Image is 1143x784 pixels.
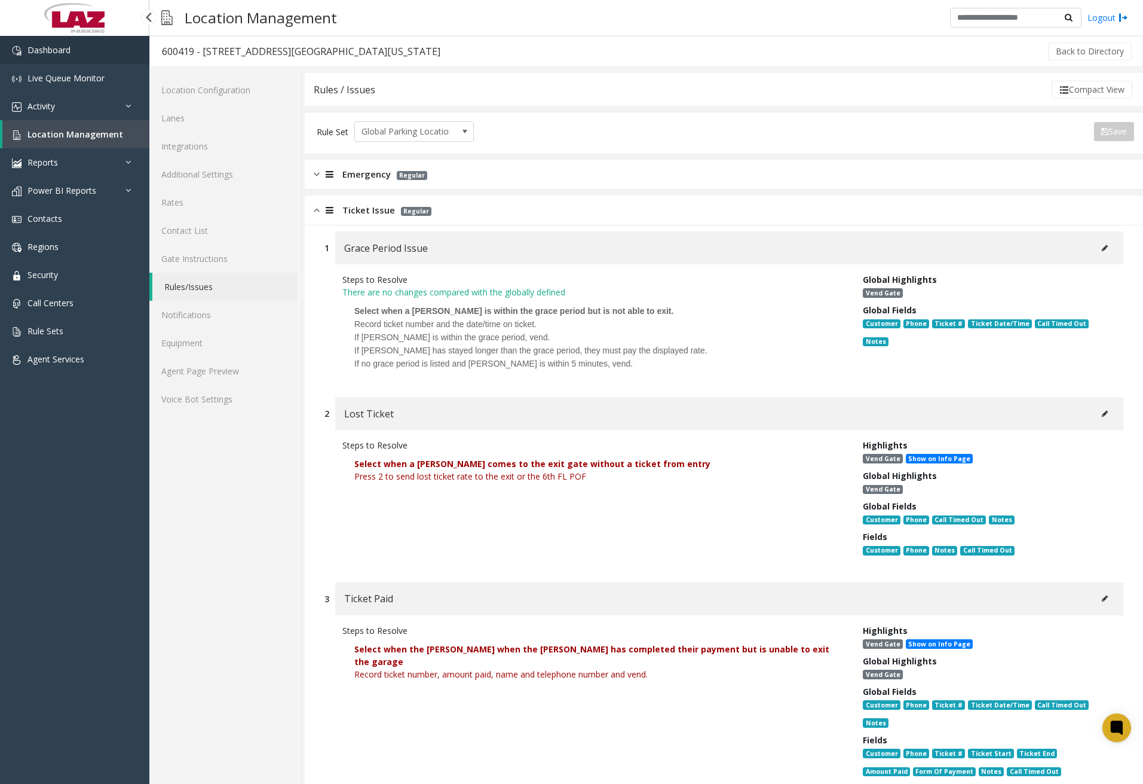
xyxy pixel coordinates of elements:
span: Live Queue Monitor [27,72,105,84]
span: Power BI Reports [27,185,96,196]
font: If [PERSON_NAME] has stayed longer than the grace period, they must pay the displayed rate. [354,346,707,355]
a: Additional Settings [149,160,298,188]
a: Voice Bot Settings [149,385,298,413]
span: Phone [903,319,929,329]
span: Agent Services [27,353,84,365]
span: Call Centers [27,297,73,309]
span: Ticket Date/Time [968,700,1031,710]
span: Show on Info Page [906,454,973,463]
span: Ticket Issue [342,203,395,217]
span: Call Timed Out [1035,319,1089,329]
span: Lost Ticket [344,406,394,422]
img: 'icon' [12,187,22,196]
img: pageIcon [161,3,173,32]
span: Phone [903,749,929,758]
a: Lanes [149,104,298,132]
span: Global Fields [863,501,917,512]
a: Notifications [149,301,298,329]
img: logout [1119,11,1128,24]
div: 600419 - [STREET_ADDRESS][GEOGRAPHIC_DATA][US_STATE] [162,44,440,59]
span: Regular [401,207,431,216]
img: 'icon' [12,243,22,252]
font: Record ticket number and the date/time on ticket. [354,319,537,329]
span: Customer [863,749,900,758]
b: Select when the [PERSON_NAME] when the [PERSON_NAME] has completed their payment but is unable to... [354,643,829,667]
span: Location Management [27,129,123,140]
span: Dashboard [27,44,71,56]
span: Security [27,269,58,280]
span: Record ticket number, amount paid, name and telephone number and vend. [354,669,648,680]
span: Customer [863,515,900,525]
span: Global Parking Locations [355,122,449,141]
span: Vend Gate [863,639,902,649]
span: Customer [863,700,900,710]
span: Call Timed Out [1035,700,1089,710]
a: Location Management [2,120,149,148]
span: Fields [863,734,887,746]
img: 'icon' [12,158,22,168]
span: Rule Sets [27,325,63,337]
span: Phone [903,546,929,556]
span: Activity [27,100,55,112]
a: Location Configuration [149,76,298,104]
span: Global Highlights [863,655,937,667]
img: 'icon' [12,130,22,140]
span: Customer [863,546,900,556]
span: Regular [397,171,427,180]
span: Call Timed Out [1007,767,1061,777]
font: Select when a [PERSON_NAME] is within the grace period but is not able to exit. [354,306,673,316]
span: Emergency [342,167,391,181]
img: 'icon' [12,46,22,56]
div: Steps to Resolve [342,273,845,286]
a: Contact List [149,216,298,245]
h3: Location Management [179,3,343,32]
span: Vend Gate [863,485,902,495]
a: Gate Instructions [149,245,298,273]
span: Vend Gate [863,288,902,298]
span: Highlights [863,440,908,451]
img: 'icon' [12,299,22,309]
img: opened [314,203,320,217]
img: 'icon' [12,271,22,280]
span: Global Fields [863,304,917,316]
font: If no grace period is listed and [PERSON_NAME] is within 5 minutes, vend. [354,359,633,368]
span: Ticket # [932,319,965,329]
span: Ticket End [1017,749,1057,758]
div: 2 [324,407,329,420]
a: Integrations [149,132,298,160]
a: Rates [149,188,298,216]
div: Rule Set [317,121,348,142]
div: Steps to Resolve [342,624,845,637]
font: Press 2 to send lost ticket rate to the exit or the 6th FL POF [354,471,586,482]
span: Phone [903,515,929,525]
span: Notes [863,718,888,728]
a: Agent Page Preview [149,357,298,385]
img: closed [314,167,320,181]
span: Customer [863,319,900,329]
img: 'icon' [12,74,22,84]
button: Compact View [1052,81,1132,99]
span: Ticket Date/Time [968,319,1031,329]
img: 'icon' [12,355,22,365]
span: Call Timed Out [960,546,1014,556]
font: Select when a [PERSON_NAME] comes to the exit gate without a ticket from entry [354,458,710,469]
span: Notes [932,546,957,556]
font: If [PERSON_NAME] is within the grace period, vend. [354,332,550,342]
span: Highlights [863,625,908,636]
div: 3 [324,593,329,605]
span: Amount Paid [863,767,909,777]
span: Regions [27,241,59,252]
button: Save [1094,122,1134,141]
span: Form Of Payment [913,767,976,777]
span: Phone [903,700,929,710]
img: 'icon' [12,102,22,112]
img: 'icon' [12,215,22,224]
img: 'icon' [12,327,22,337]
span: Ticket # [932,700,965,710]
span: Vend Gate [863,454,902,463]
a: Rules/Issues [152,273,298,301]
span: Call Timed Out [932,515,986,525]
span: Vend Gate [863,670,902,679]
span: Global Highlights [863,470,937,481]
div: Steps to Resolve [342,439,845,452]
